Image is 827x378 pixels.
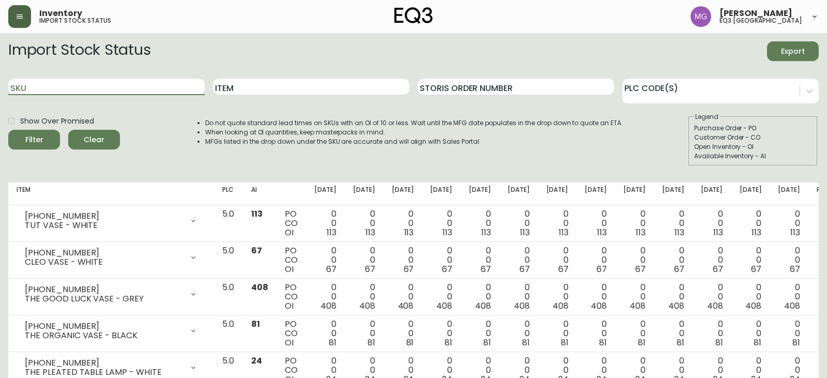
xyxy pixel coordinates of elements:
td: 5.0 [214,315,243,352]
span: 67 [790,263,800,275]
div: 0 0 [740,283,762,311]
span: 113 [713,226,723,238]
span: 67 [404,263,414,275]
div: 0 0 [778,209,800,237]
div: 0 0 [392,246,414,274]
span: Inventory [39,9,82,18]
span: OI [285,337,294,349]
div: CLEO VASE - WHITE [25,258,183,267]
div: THE GOOD LUCK VASE - GREY [25,294,183,304]
span: 67 [713,263,723,275]
div: 0 0 [314,246,336,274]
div: 0 0 [430,283,452,311]
span: 81 [367,337,375,349]
div: Available Inventory - AI [694,152,812,161]
span: 113 [520,226,530,238]
span: 113 [442,226,452,238]
span: 408 [320,300,336,312]
div: [PHONE_NUMBER] [25,211,183,221]
span: 67 [558,263,569,275]
span: 67 [674,263,684,275]
div: 0 0 [662,320,684,347]
span: 113 [752,226,761,238]
div: 0 0 [314,320,336,347]
img: de8837be2a95cd31bb7c9ae23fe16153 [691,6,711,27]
div: 0 0 [585,320,607,347]
div: [PHONE_NUMBER]CLEO VASE - WHITE [17,246,206,269]
div: 0 0 [662,283,684,311]
span: 67 [635,263,646,275]
div: 0 0 [314,283,336,311]
span: 81 [483,337,491,349]
span: Export [775,45,810,58]
span: 408 [514,300,530,312]
th: [DATE] [693,183,731,205]
div: 0 0 [508,209,530,237]
div: 0 0 [392,283,414,311]
th: [DATE] [461,183,499,205]
span: 408 [784,300,800,312]
th: [DATE] [770,183,808,205]
div: 0 0 [430,209,452,237]
div: 0 0 [778,320,800,347]
span: 24 [251,355,262,367]
th: PLC [214,183,243,205]
div: 0 0 [740,320,762,347]
span: 408 [707,300,723,312]
div: 0 0 [353,283,375,311]
div: 0 0 [778,246,800,274]
div: 0 0 [701,209,723,237]
div: [PHONE_NUMBER] [25,285,183,294]
span: 408 [475,300,491,312]
div: 0 0 [623,209,646,237]
div: 0 0 [508,246,530,274]
li: Do not quote standard lead times on SKUs with an OI of 10 or less. Wait until the MFG date popula... [205,118,623,128]
button: Clear [68,130,120,149]
div: 0 0 [469,246,491,274]
span: 81 [406,337,414,349]
div: [PHONE_NUMBER]THE ORGANIC VASE - BLACK [17,320,206,342]
span: 81 [599,337,607,349]
span: 113 [790,226,800,238]
div: 0 0 [546,283,569,311]
th: [DATE] [654,183,693,205]
div: 0 0 [430,320,452,347]
span: 67 [442,263,452,275]
div: 0 0 [469,320,491,347]
span: 408 [630,300,646,312]
span: 113 [251,208,263,220]
th: [DATE] [538,183,577,205]
h2: Import Stock Status [8,41,150,61]
span: 81 [561,337,569,349]
div: 0 0 [469,209,491,237]
span: 81 [638,337,646,349]
span: Clear [76,133,112,146]
span: 67 [596,263,607,275]
td: 5.0 [214,279,243,315]
th: Item [8,183,214,205]
div: Open Inventory - OI [694,142,812,152]
span: 67 [519,263,530,275]
div: [PHONE_NUMBER] [25,322,183,331]
div: 0 0 [701,283,723,311]
span: 408 [591,300,607,312]
div: [PHONE_NUMBER]THE GOOD LUCK VASE - GREY [17,283,206,306]
div: 0 0 [701,320,723,347]
span: 81 [715,337,723,349]
div: 0 0 [314,209,336,237]
div: THE PLEATED TABLE LAMP - WHITE [25,368,183,377]
div: 0 0 [353,209,375,237]
div: 0 0 [585,246,607,274]
th: [DATE] [345,183,384,205]
div: 0 0 [585,209,607,237]
div: 0 0 [353,320,375,347]
div: 0 0 [469,283,491,311]
div: [PHONE_NUMBER]TUT VASE - WHITE [17,209,206,232]
span: 67 [251,245,262,256]
td: 5.0 [214,242,243,279]
span: 113 [597,226,607,238]
th: [DATE] [499,183,538,205]
span: 81 [677,337,684,349]
span: 81 [522,337,530,349]
li: MFGs listed in the drop down under the SKU are accurate and will align with Sales Portal. [205,137,623,146]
